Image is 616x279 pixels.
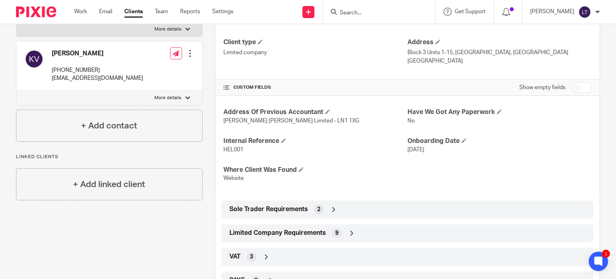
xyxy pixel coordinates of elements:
[250,253,253,261] span: 3
[455,9,486,14] span: Get Support
[602,250,610,258] div: 1
[223,84,407,91] h4: CUSTOM FIELDS
[335,229,338,237] span: 9
[229,253,241,261] span: VAT
[519,83,565,92] label: Show empty fields
[223,49,407,57] p: Limited company
[407,137,592,145] h4: Onboarding Date
[339,10,411,17] input: Search
[407,118,415,124] span: No
[223,166,407,174] h4: Where Client Was Found
[212,8,233,16] a: Settings
[154,26,181,33] p: More details
[223,137,407,145] h4: Internal Reference
[74,8,87,16] a: Work
[407,38,592,47] h4: Address
[24,49,44,69] img: svg%3E
[229,205,308,214] span: Sole Trader Requirements
[52,49,143,58] h4: [PERSON_NAME]
[124,8,143,16] a: Clients
[223,38,407,47] h4: Client type
[229,229,326,237] span: Limited Company Requirements
[407,49,592,57] p: Block 3 Units 1-15, [GEOGRAPHIC_DATA], [GEOGRAPHIC_DATA]
[73,178,145,191] h4: + Add linked client
[407,57,592,65] p: [GEOGRAPHIC_DATA]
[180,8,200,16] a: Reports
[407,147,424,153] span: [DATE]
[155,8,168,16] a: Team
[223,108,407,116] h4: Address Of Previous Accountant
[223,118,359,124] span: [PERSON_NAME] [PERSON_NAME] Limited - LN1 1XG
[99,8,112,16] a: Email
[154,95,181,101] p: More details
[223,175,244,181] span: Website
[317,206,320,214] span: 2
[407,108,592,116] h4: Have We Got Any Paperwork
[16,154,203,160] p: Linked clients
[16,6,56,17] img: Pixie
[81,120,137,132] h4: + Add contact
[223,147,243,153] span: HEL001
[578,6,591,18] img: svg%3E
[52,74,143,82] p: [EMAIL_ADDRESS][DOMAIN_NAME]
[52,66,143,74] p: [PHONE_NUMBER]
[530,8,574,16] p: [PERSON_NAME]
